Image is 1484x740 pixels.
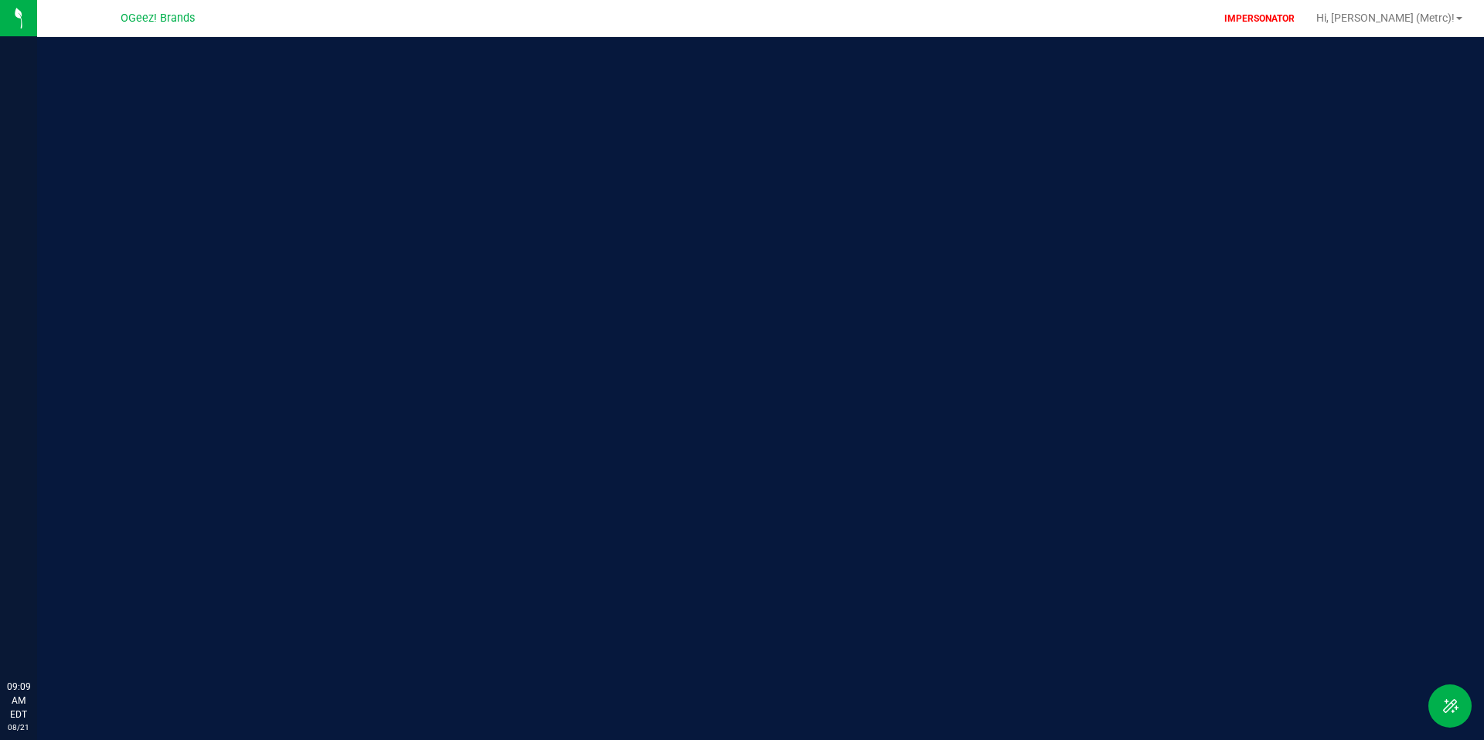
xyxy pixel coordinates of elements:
[7,680,30,721] p: 09:09 AM EDT
[7,721,30,733] p: 08/21
[1428,684,1472,728] button: Toggle Menu
[1218,12,1301,25] p: IMPERSONATOR
[121,12,195,25] span: OGeez! Brands
[1316,12,1455,24] span: Hi, [PERSON_NAME] (Metrc)!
